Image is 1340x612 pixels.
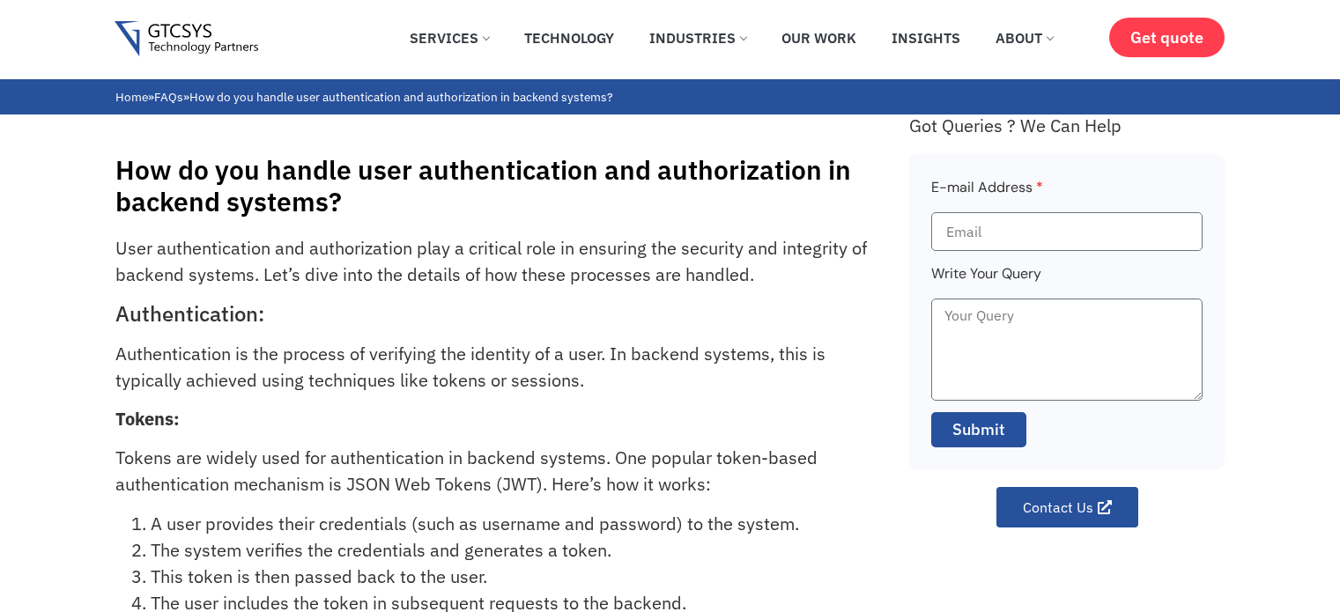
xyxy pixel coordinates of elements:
[151,537,870,564] li: The system verifies the credentials and generates a token.
[396,18,502,57] a: Services
[189,89,612,105] span: How do you handle user authentication and authorization in backend systems?
[931,212,1203,251] input: Email
[115,445,870,498] p: Tokens are widely used for authentication in backend systems. One popular token-based authenticat...
[115,21,258,57] img: Gtcsys logo
[982,18,1066,57] a: About
[115,154,892,218] h1: How do you handle user authentication and authorization in backend systems?
[115,235,870,288] p: User authentication and authorization play a critical role in ensuring the security and integrity...
[115,407,180,431] strong: Tokens:
[151,564,870,590] li: This token is then passed back to the user.
[115,89,612,105] span: » »
[952,418,1005,441] span: Submit
[1130,28,1203,47] span: Get quote
[636,18,759,57] a: Industries
[511,18,627,57] a: Technology
[154,89,183,105] a: FAQs
[878,18,974,57] a: Insights
[931,412,1026,447] button: Submit
[1023,500,1093,514] span: Contact Us
[996,487,1138,527] a: Contact Us
[115,89,148,105] a: Home
[931,176,1042,212] label: E-mail Address
[1109,18,1225,57] a: Get quote
[115,301,870,327] h2: Authentication:
[768,18,870,57] a: Our Work
[151,511,870,537] li: A user provides their credentials (such as username and password) to the system.
[931,176,1203,459] form: Faq Form
[909,114,1225,136] div: Got Queries ? We Can Help
[115,341,870,394] p: Authentication is the process of verifying the identity of a user. In backend systems, this is ty...
[931,262,1041,299] label: Write Your Query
